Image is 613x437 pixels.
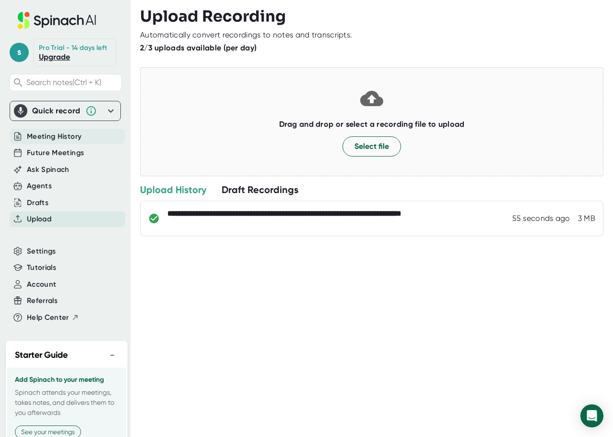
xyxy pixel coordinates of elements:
button: Upload [27,214,51,225]
div: 9/2/2025, 4:50:49 PM [512,214,570,223]
div: Quick record [14,101,117,121]
b: 2/3 uploads available (per day) [140,43,257,52]
button: Settings [27,246,56,257]
span: Help Center [27,312,69,323]
div: Draft Recordings [222,183,298,196]
div: Upload History [140,183,206,196]
h2: Starter Guide [15,349,68,362]
div: 3 MB [578,214,595,223]
div: Open Intercom Messenger [580,404,603,427]
span: Search notes (Ctrl + K) [26,78,101,87]
button: Select file [342,136,401,157]
h3: Upload Recording [140,7,603,25]
span: Select file [354,141,389,152]
button: Help Center [27,312,79,323]
div: Pro Trial - 14 days left [39,44,107,52]
button: Future Meetings [27,147,84,158]
b: Drag and drop or select a recording file to upload [279,120,465,129]
span: s [10,43,29,62]
button: − [106,348,118,362]
p: Spinach attends your meetings, takes notes, and delivers them to you afterwards [15,388,118,418]
a: Upgrade [39,52,70,61]
button: Tutorials [27,262,56,273]
button: Meeting History [27,131,82,142]
button: Agents [27,181,52,192]
h3: Add Spinach to your meeting [15,376,118,384]
button: Referrals [27,295,58,306]
div: Quick record [32,106,81,116]
button: Account [27,279,56,290]
div: Automatically convert recordings to notes and transcripts. [140,30,352,40]
button: Drafts [27,197,48,208]
button: Ask Spinach [27,164,70,175]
